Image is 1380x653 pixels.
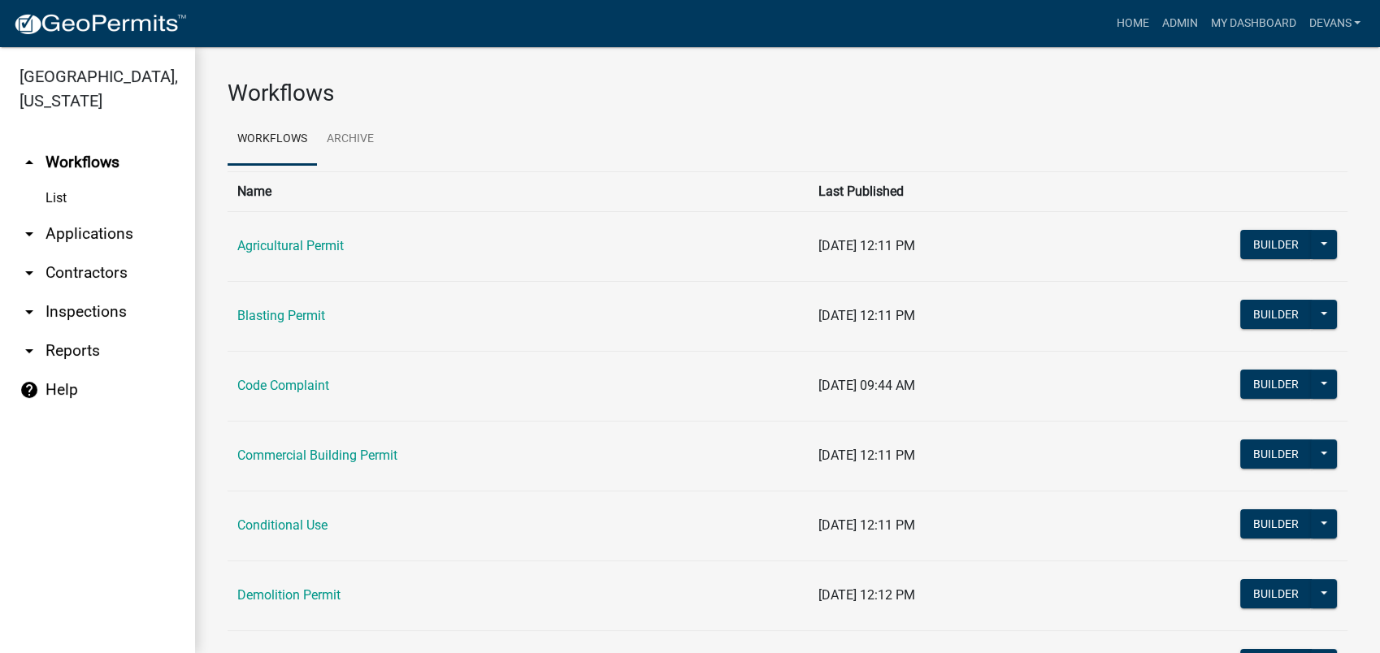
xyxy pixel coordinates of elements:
[1240,509,1312,538] button: Builder
[1109,8,1155,39] a: Home
[20,341,39,361] i: arrow_drop_down
[228,114,317,166] a: Workflows
[1302,8,1367,39] a: devans
[317,114,384,166] a: Archive
[237,448,397,463] a: Commercial Building Permit
[818,448,915,463] span: [DATE] 12:11 PM
[809,171,1153,211] th: Last Published
[818,517,915,533] span: [DATE] 12:11 PM
[20,380,39,400] i: help
[1240,579,1312,608] button: Builder
[237,587,341,603] a: Demolition Permit
[237,238,344,253] a: Agricultural Permit
[1155,8,1204,39] a: Admin
[1240,300,1312,329] button: Builder
[1240,370,1312,399] button: Builder
[818,378,915,393] span: [DATE] 09:44 AM
[237,308,325,323] a: Blasting Permit
[1240,230,1312,259] button: Builder
[228,80,1347,107] h3: Workflows
[228,171,809,211] th: Name
[818,238,915,253] span: [DATE] 12:11 PM
[20,302,39,322] i: arrow_drop_down
[1204,8,1302,39] a: My Dashboard
[237,378,329,393] a: Code Complaint
[1240,439,1312,469] button: Builder
[818,587,915,603] span: [DATE] 12:12 PM
[20,224,39,244] i: arrow_drop_down
[237,517,328,533] a: Conditional Use
[818,308,915,323] span: [DATE] 12:11 PM
[20,263,39,283] i: arrow_drop_down
[20,153,39,172] i: arrow_drop_up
